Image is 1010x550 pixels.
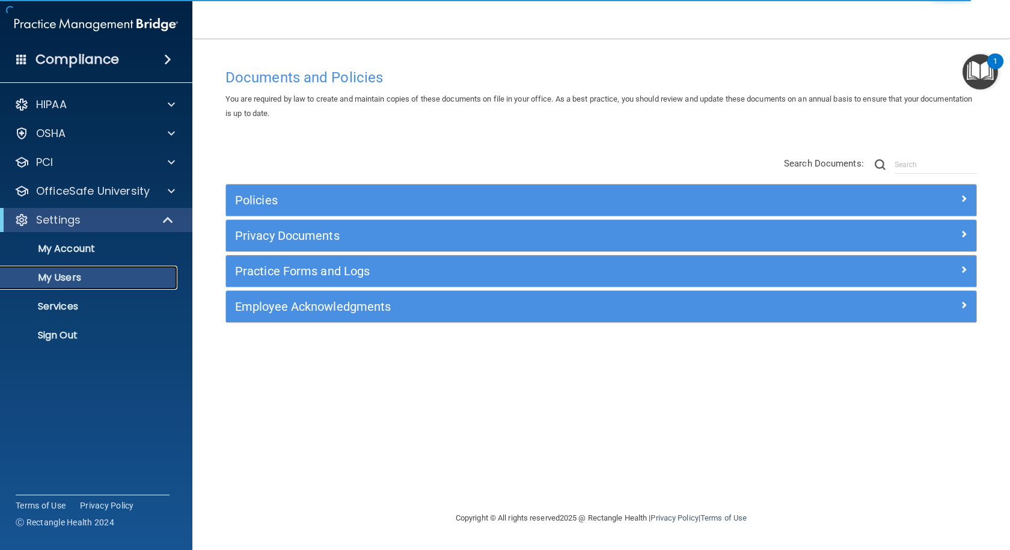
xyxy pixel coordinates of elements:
[235,191,967,210] a: Policies
[993,61,997,77] div: 1
[8,272,172,284] p: My Users
[8,301,172,313] p: Services
[14,97,175,112] a: HIPAA
[14,184,175,198] a: OfficeSafe University
[784,158,864,169] span: Search Documents:
[225,70,977,85] h4: Documents and Policies
[35,51,119,68] h4: Compliance
[235,226,967,245] a: Privacy Documents
[16,516,114,528] span: Ⓒ Rectangle Health 2024
[235,264,780,278] h5: Practice Forms and Logs
[895,156,977,174] input: Search
[235,300,780,313] h5: Employee Acknowledgments
[225,94,972,118] span: You are required by law to create and maintain copies of these documents on file in your office. ...
[650,513,698,522] a: Privacy Policy
[16,500,66,512] a: Terms of Use
[36,126,66,141] p: OSHA
[36,213,81,227] p: Settings
[235,229,780,242] h5: Privacy Documents
[36,155,53,170] p: PCI
[36,97,67,112] p: HIPAA
[700,513,747,522] a: Terms of Use
[382,499,821,537] div: Copyright © All rights reserved 2025 @ Rectangle Health | |
[963,54,998,90] button: Open Resource Center, 1 new notification
[8,243,172,255] p: My Account
[235,261,967,281] a: Practice Forms and Logs
[14,213,174,227] a: Settings
[36,184,150,198] p: OfficeSafe University
[875,159,886,170] img: ic-search.3b580494.png
[80,500,134,512] a: Privacy Policy
[235,297,967,316] a: Employee Acknowledgments
[14,13,178,37] img: PMB logo
[235,194,780,207] h5: Policies
[14,155,175,170] a: PCI
[8,329,172,341] p: Sign Out
[14,126,175,141] a: OSHA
